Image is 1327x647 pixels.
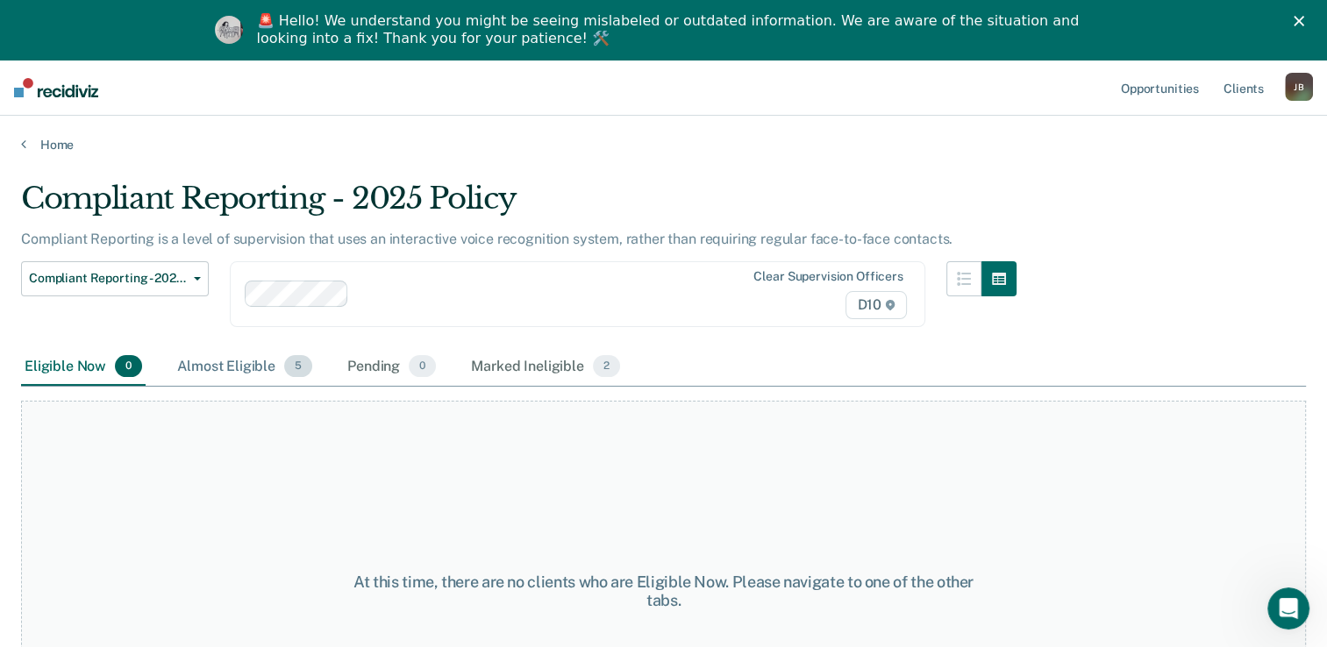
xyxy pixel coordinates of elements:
img: Profile image for Kim [215,16,243,44]
div: Marked Ineligible2 [467,348,624,387]
span: Compliant Reporting - 2025 Policy [29,271,187,286]
div: J B [1285,73,1313,101]
div: Clear supervision officers [753,269,903,284]
span: 5 [284,355,312,378]
div: At this time, there are no clients who are Eligible Now. Please navigate to one of the other tabs. [343,572,985,610]
span: 2 [593,355,620,378]
img: Recidiviz [14,78,98,97]
a: Home [21,137,1306,153]
div: Pending0 [344,348,439,387]
div: Almost Eligible5 [174,348,316,387]
div: Close [1294,16,1311,26]
span: D10 [845,291,906,319]
a: Opportunities [1117,60,1202,116]
button: Compliant Reporting - 2025 Policy [21,261,209,296]
p: Compliant Reporting is a level of supervision that uses an interactive voice recognition system, ... [21,231,952,247]
button: JB [1285,73,1313,101]
span: 0 [115,355,142,378]
div: Compliant Reporting - 2025 Policy [21,181,1017,231]
div: 🚨 Hello! We understand you might be seeing mislabeled or outdated information. We are aware of th... [257,12,1085,47]
a: Clients [1220,60,1267,116]
div: Eligible Now0 [21,348,146,387]
iframe: Intercom live chat [1267,587,1309,629]
span: 0 [409,355,436,378]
